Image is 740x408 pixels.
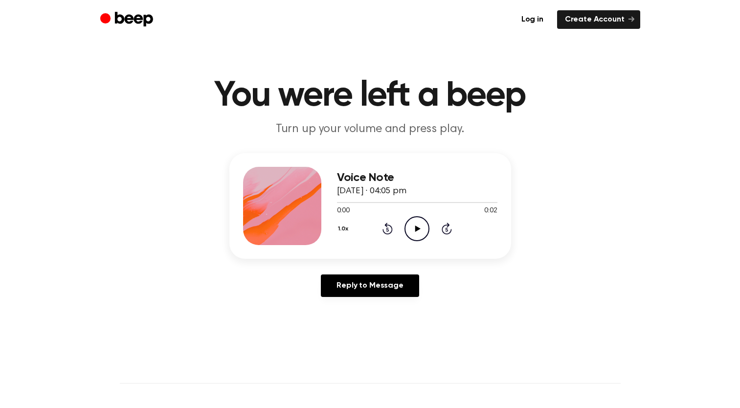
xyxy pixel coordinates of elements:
h1: You were left a beep [120,78,621,113]
a: Log in [514,10,551,29]
a: Create Account [557,10,640,29]
a: Beep [100,10,156,29]
p: Turn up your volume and press play. [182,121,558,137]
span: 0:00 [337,206,350,216]
button: 1.0x [337,221,352,237]
a: Reply to Message [321,274,419,297]
span: [DATE] · 04:05 pm [337,187,406,196]
h3: Voice Note [337,171,497,184]
span: 0:02 [484,206,497,216]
